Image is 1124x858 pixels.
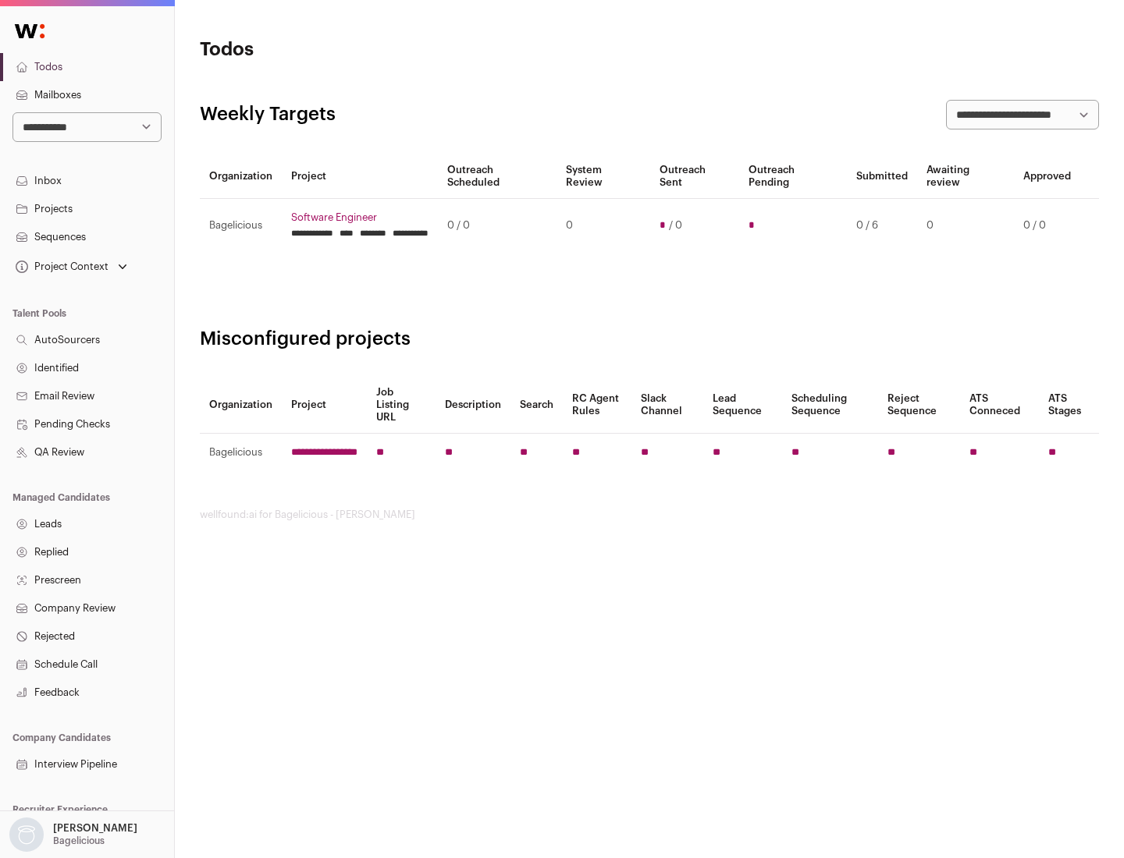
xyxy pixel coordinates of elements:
td: 0 / 0 [1014,199,1080,253]
a: Software Engineer [291,211,429,224]
th: Search [510,377,563,434]
th: Scheduling Sequence [782,377,878,434]
th: Organization [200,377,282,434]
td: Bagelicious [200,434,282,472]
h2: Weekly Targets [200,102,336,127]
th: RC Agent Rules [563,377,631,434]
td: 0 / 6 [847,199,917,253]
button: Open dropdown [12,256,130,278]
th: Lead Sequence [703,377,782,434]
img: Wellfound [6,16,53,47]
h2: Misconfigured projects [200,327,1099,352]
th: Slack Channel [631,377,703,434]
td: 0 / 0 [438,199,557,253]
button: Open dropdown [6,817,140,852]
td: 0 [917,199,1014,253]
footer: wellfound:ai for Bagelicious - [PERSON_NAME] [200,509,1099,521]
th: Outreach Sent [650,154,740,199]
th: Project [282,377,367,434]
td: 0 [557,199,649,253]
img: nopic.png [9,817,44,852]
th: ATS Conneced [960,377,1038,434]
th: Outreach Pending [739,154,846,199]
th: Description [436,377,510,434]
th: Job Listing URL [367,377,436,434]
th: Outreach Scheduled [438,154,557,199]
h1: Todos [200,37,500,62]
th: Awaiting review [917,154,1014,199]
th: Approved [1014,154,1080,199]
p: Bagelicious [53,835,105,847]
th: Submitted [847,154,917,199]
th: Organization [200,154,282,199]
th: ATS Stages [1039,377,1099,434]
td: Bagelicious [200,199,282,253]
div: Project Context [12,261,108,273]
th: Project [282,154,438,199]
th: Reject Sequence [878,377,961,434]
p: [PERSON_NAME] [53,822,137,835]
span: / 0 [669,219,682,232]
th: System Review [557,154,649,199]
